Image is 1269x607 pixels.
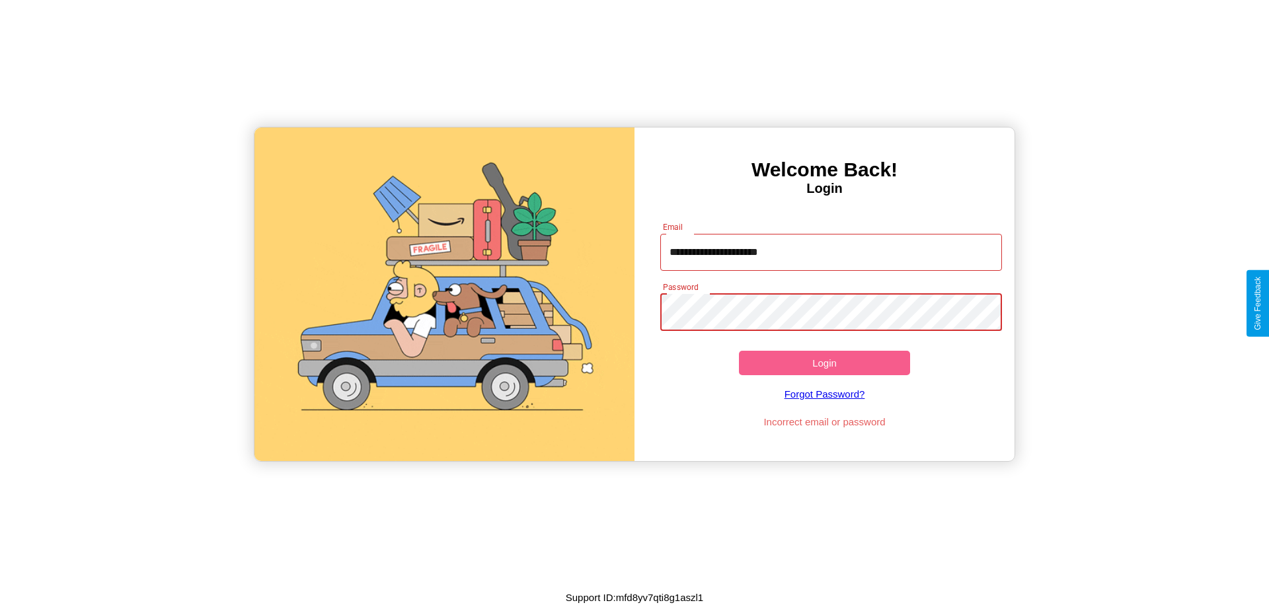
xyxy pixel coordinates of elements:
[654,375,996,413] a: Forgot Password?
[739,351,910,375] button: Login
[663,281,698,293] label: Password
[1253,277,1262,330] div: Give Feedback
[634,181,1015,196] h4: Login
[566,589,703,606] p: Support ID: mfd8yv7qti8g1aszl1
[634,159,1015,181] h3: Welcome Back!
[663,221,683,232] label: Email
[254,127,634,461] img: gif
[654,413,996,431] p: Incorrect email or password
